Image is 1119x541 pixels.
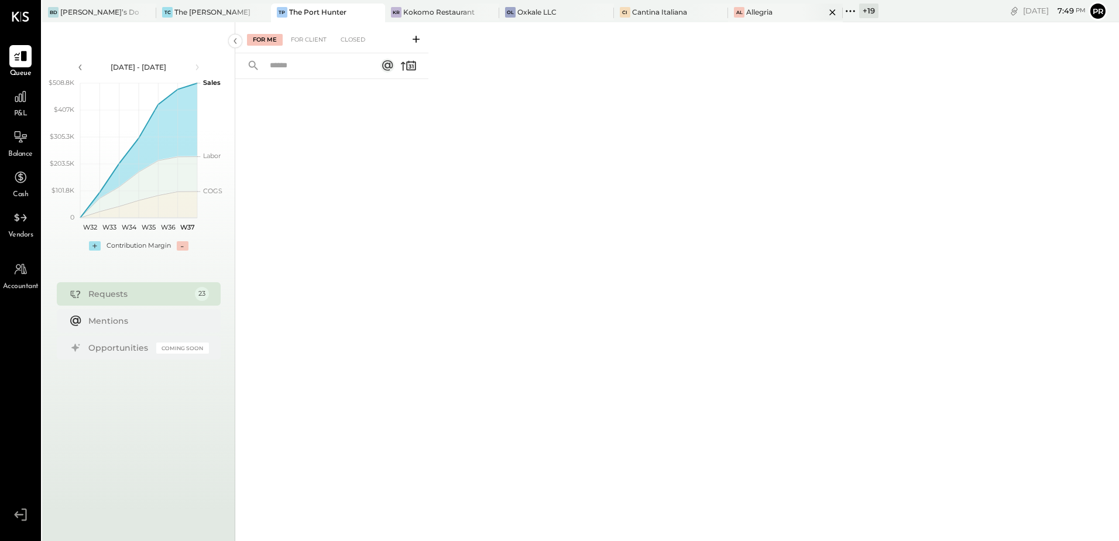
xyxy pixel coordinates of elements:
[89,241,101,251] div: +
[195,287,209,301] div: 23
[1,258,40,292] a: Accountant
[632,7,687,17] div: Cantina Italiana
[746,7,773,17] div: Allegria
[88,288,189,300] div: Requests
[3,282,39,292] span: Accountant
[620,7,630,18] div: CI
[203,187,222,195] text: COGS
[48,7,59,18] div: BD
[102,223,116,231] text: W33
[50,132,74,141] text: $305.3K
[1,45,40,79] a: Queue
[60,7,139,17] div: [PERSON_NAME]’s Donuts
[8,149,33,160] span: Balance
[10,69,32,79] span: Queue
[174,7,250,17] div: The [PERSON_NAME]
[734,7,744,18] div: Al
[88,315,203,327] div: Mentions
[141,223,155,231] text: W35
[83,223,97,231] text: W32
[203,152,221,160] text: Labor
[121,223,136,231] text: W34
[289,7,346,17] div: The Port Hunter
[89,62,188,72] div: [DATE] - [DATE]
[14,109,28,119] span: P&L
[859,4,878,18] div: + 19
[505,7,516,18] div: OL
[162,7,173,18] div: TC
[1089,2,1107,20] button: Pr
[277,7,287,18] div: TP
[403,7,475,17] div: Kokomo Restaurant
[1,166,40,200] a: Cash
[203,78,221,87] text: Sales
[1023,5,1086,16] div: [DATE]
[177,241,188,251] div: -
[160,223,175,231] text: W36
[107,241,171,251] div: Contribution Margin
[1008,5,1020,17] div: copy link
[391,7,401,18] div: KR
[285,34,332,46] div: For Client
[247,34,283,46] div: For Me
[156,343,209,354] div: Coming Soon
[52,186,74,194] text: $101.8K
[88,342,150,354] div: Opportunities
[1,85,40,119] a: P&L
[49,78,74,87] text: $508.8K
[1,126,40,160] a: Balance
[1,207,40,241] a: Vendors
[180,223,194,231] text: W37
[70,213,74,221] text: 0
[54,105,74,114] text: $407K
[50,159,74,167] text: $203.5K
[517,7,557,17] div: Oxkale LLC
[8,230,33,241] span: Vendors
[335,34,371,46] div: Closed
[13,190,28,200] span: Cash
